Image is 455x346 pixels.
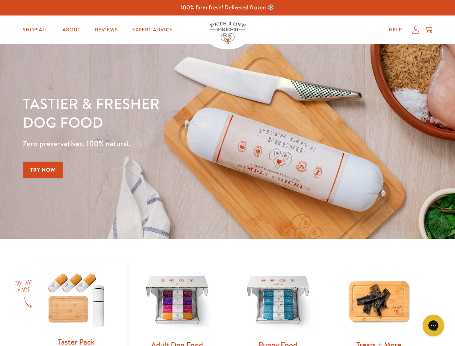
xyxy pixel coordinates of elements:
[23,137,296,150] p: Zero preservatives. 100% natural.
[23,94,296,132] h1: Tastier & fresher dog food
[419,312,448,339] iframe: Gorgias live chat messenger
[57,23,86,37] a: About
[17,23,54,37] a: Shop All
[89,23,123,37] a: Reviews
[210,22,246,44] img: Pets Love Fresh
[126,23,178,37] a: Expert Advice
[383,23,408,37] a: Help
[23,162,63,178] a: Try Now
